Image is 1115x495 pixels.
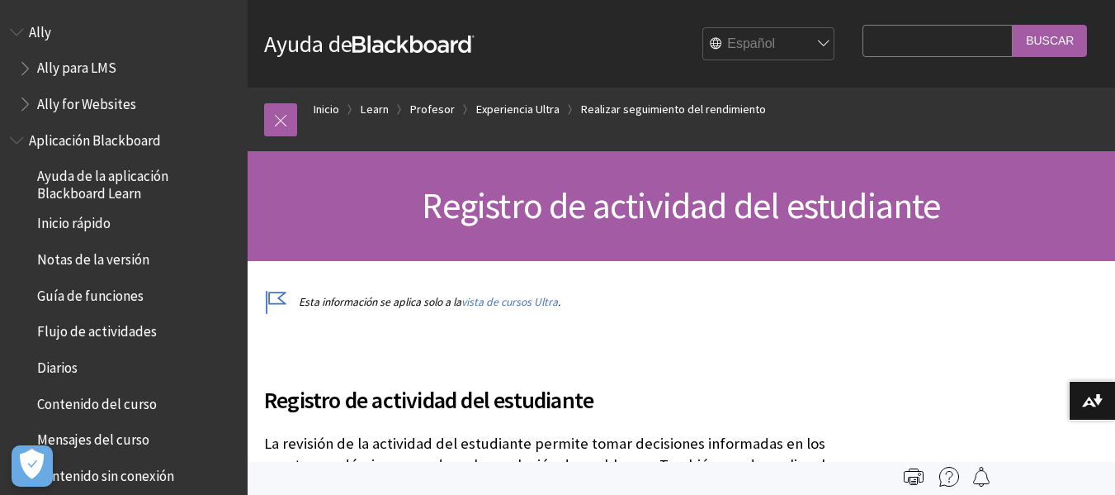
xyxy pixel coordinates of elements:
[37,462,174,484] span: Contenido sin conexión
[1013,25,1087,57] input: Buscar
[37,55,116,77] span: Ally para LMS
[37,354,78,376] span: Diarios
[971,467,991,487] img: Follow this page
[422,183,940,228] span: Registro de actividad del estudiante
[361,99,389,120] a: Learn
[264,294,854,310] p: Esta información se aplica solo a la .
[37,426,149,449] span: Mensajes del curso
[314,99,339,120] a: Inicio
[37,245,149,268] span: Notas de la versión
[476,99,560,120] a: Experiencia Ultra
[581,99,766,120] a: Realizar seguimiento del rendimiento
[12,445,53,487] button: Abrir preferencias
[29,126,161,149] span: Aplicación Blackboard
[37,282,144,304] span: Guía de funciones
[37,318,157,340] span: Flujo de actividades
[410,99,455,120] a: Profesor
[29,18,51,40] span: Ally
[37,210,111,232] span: Inicio rápido
[703,28,835,61] select: Site Language Selector
[939,467,959,487] img: More help
[37,390,157,412] span: Contenido del curso
[352,36,475,53] strong: Blackboard
[37,163,236,202] span: Ayuda de la aplicación Blackboard Learn
[37,90,136,112] span: Ally for Websites
[10,18,238,118] nav: Book outline for Anthology Ally Help
[904,467,924,487] img: Print
[461,295,558,309] a: vista de cursos Ultra
[264,363,854,417] h2: Registro de actividad del estudiante
[264,29,475,59] a: Ayuda deBlackboard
